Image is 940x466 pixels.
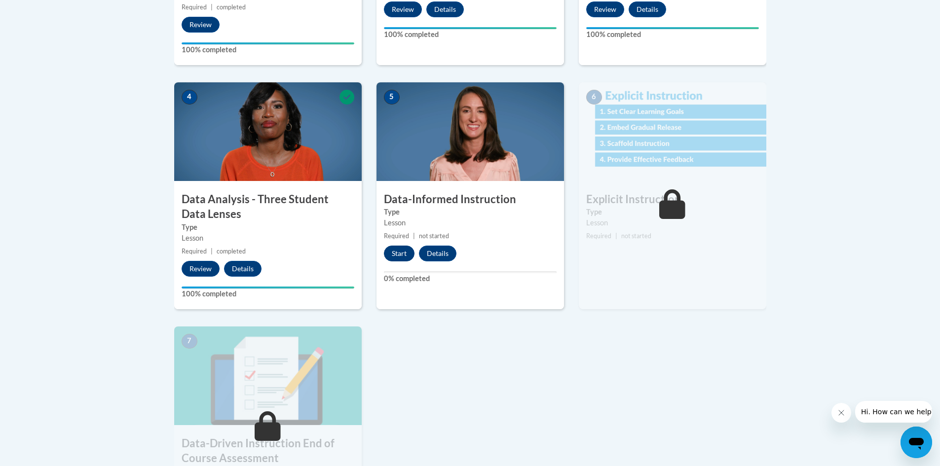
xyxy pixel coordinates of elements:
[182,90,197,105] span: 4
[855,401,932,423] iframe: Message from company
[211,3,213,11] span: |
[629,1,666,17] button: Details
[586,207,759,217] label: Type
[586,90,602,105] span: 6
[586,217,759,228] div: Lesson
[376,192,564,207] h3: Data-Informed Instruction
[182,222,354,233] label: Type
[579,192,766,207] h3: Explicit Instruction
[182,287,354,288] div: Your progress
[384,232,409,240] span: Required
[6,7,80,15] span: Hi. How can we help?
[182,233,354,244] div: Lesson
[217,3,246,11] span: completed
[384,27,557,29] div: Your progress
[615,232,617,240] span: |
[419,246,456,261] button: Details
[384,90,400,105] span: 5
[384,246,414,261] button: Start
[384,217,557,228] div: Lesson
[217,248,246,255] span: completed
[182,334,197,349] span: 7
[579,82,766,181] img: Course Image
[182,17,220,33] button: Review
[831,403,851,423] iframe: Close message
[182,3,207,11] span: Required
[413,232,415,240] span: |
[384,1,422,17] button: Review
[174,82,362,181] img: Course Image
[621,232,651,240] span: not started
[182,44,354,55] label: 100% completed
[586,232,611,240] span: Required
[182,42,354,44] div: Your progress
[901,427,932,458] iframe: Button to launch messaging window
[384,29,557,40] label: 100% completed
[426,1,464,17] button: Details
[586,29,759,40] label: 100% completed
[182,261,220,277] button: Review
[224,261,262,277] button: Details
[376,82,564,181] img: Course Image
[419,232,449,240] span: not started
[174,326,362,425] img: Course Image
[211,248,213,255] span: |
[384,207,557,217] label: Type
[174,192,362,222] h3: Data Analysis - Three Student Data Lenses
[586,27,759,29] div: Your progress
[182,248,207,255] span: Required
[182,288,354,299] label: 100% completed
[586,1,624,17] button: Review
[384,273,557,284] label: 0% completed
